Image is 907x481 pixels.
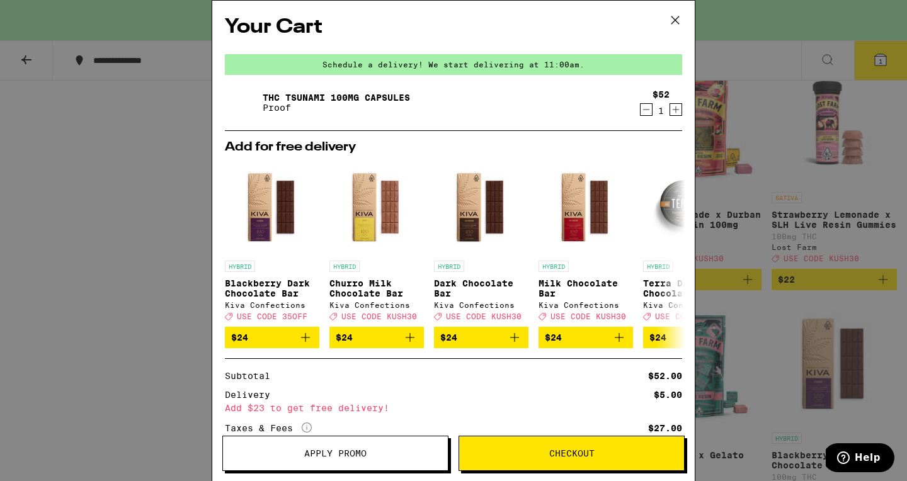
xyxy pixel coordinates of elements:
[434,160,528,327] a: Open page for Dark Chocolate Bar from Kiva Confections
[648,424,682,433] div: $27.00
[640,103,653,116] button: Decrement
[440,332,457,342] span: $24
[643,261,673,272] p: HYBRID
[329,261,360,272] p: HYBRID
[225,371,279,380] div: Subtotal
[434,327,528,348] button: Add to bag
[649,332,666,342] span: $24
[225,390,279,399] div: Delivery
[670,103,682,116] button: Increment
[329,278,424,298] p: Churro Milk Chocolate Bar
[539,327,633,348] button: Add to bag
[434,160,528,254] img: Kiva Confections - Dark Chocolate Bar
[434,301,528,309] div: Kiva Confections
[225,54,682,75] div: Schedule a delivery! We start delivering at 11:00am.
[826,443,894,475] iframe: Opens a widget where you can find more information
[225,301,319,309] div: Kiva Confections
[225,160,319,327] a: Open page for Blackberry Dark Chocolate Bar from Kiva Confections
[329,160,424,254] img: Kiva Confections - Churro Milk Chocolate Bar
[539,301,633,309] div: Kiva Confections
[655,312,731,320] span: USE CODE KUSH30
[653,89,670,99] div: $52
[549,449,595,458] span: Checkout
[304,449,367,458] span: Apply Promo
[341,312,417,320] span: USE CODE KUSH30
[263,103,410,113] p: Proof
[225,278,319,298] p: Blackberry Dark Chocolate Bar
[225,85,260,120] img: THC Tsunami 100mg Capsules
[446,312,522,320] span: USE CODE KUSH30
[648,371,682,380] div: $52.00
[643,327,738,348] button: Add to bag
[434,278,528,298] p: Dark Chocolate Bar
[329,327,424,348] button: Add to bag
[539,278,633,298] p: Milk Chocolate Bar
[225,404,682,412] div: Add $23 to get free delivery!
[459,436,685,471] button: Checkout
[654,390,682,399] div: $5.00
[643,160,738,327] a: Open page for Terra Dark Chocolate Espresso Beans from Kiva Confections
[222,436,448,471] button: Apply Promo
[434,261,464,272] p: HYBRID
[643,160,738,254] img: Kiva Confections - Terra Dark Chocolate Espresso Beans
[643,301,738,309] div: Kiva Confections
[225,422,312,434] div: Taxes & Fees
[643,278,738,298] p: Terra Dark Chocolate Espresso Beans
[653,106,670,116] div: 1
[225,327,319,348] button: Add to bag
[329,301,424,309] div: Kiva Confections
[237,312,307,320] span: USE CODE 35OFF
[550,312,626,320] span: USE CODE KUSH30
[545,332,562,342] span: $24
[336,332,353,342] span: $24
[539,261,569,272] p: HYBRID
[225,13,682,42] h2: Your Cart
[231,332,248,342] span: $24
[329,160,424,327] a: Open page for Churro Milk Chocolate Bar from Kiva Confections
[539,160,633,254] img: Kiva Confections - Milk Chocolate Bar
[539,160,633,327] a: Open page for Milk Chocolate Bar from Kiva Confections
[263,93,410,103] a: THC Tsunami 100mg Capsules
[225,141,682,154] h2: Add for free delivery
[225,160,319,254] img: Kiva Confections - Blackberry Dark Chocolate Bar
